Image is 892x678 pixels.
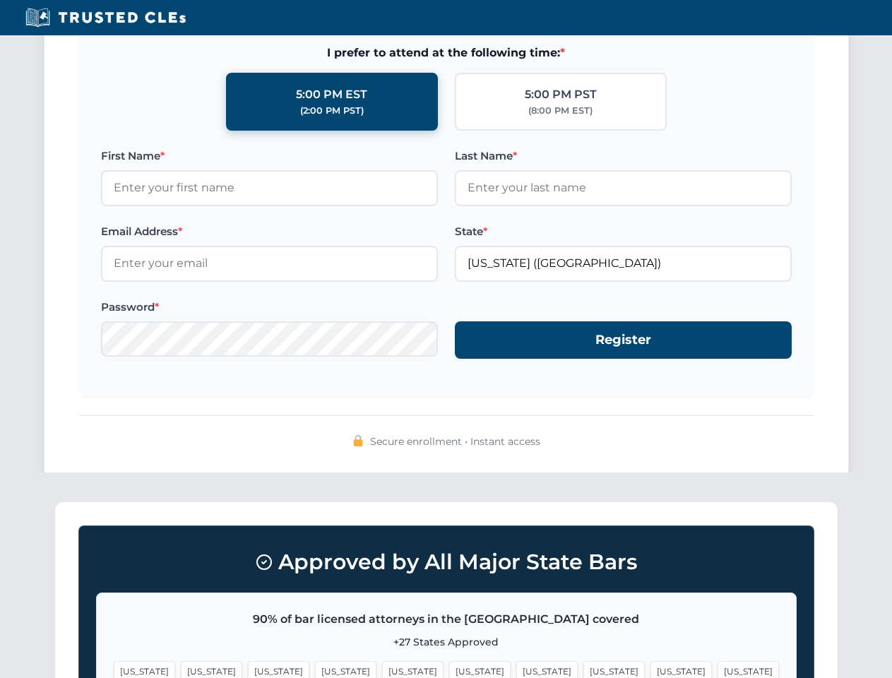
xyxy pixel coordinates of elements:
[96,543,797,581] h3: Approved by All Major State Bars
[525,85,597,104] div: 5:00 PM PST
[296,85,367,104] div: 5:00 PM EST
[21,7,190,28] img: Trusted CLEs
[300,104,364,118] div: (2:00 PM PST)
[114,634,779,650] p: +27 States Approved
[101,246,438,281] input: Enter your email
[528,104,593,118] div: (8:00 PM EST)
[370,434,540,449] span: Secure enrollment • Instant access
[101,44,792,62] span: I prefer to attend at the following time:
[455,246,792,281] input: Florida (FL)
[101,148,438,165] label: First Name
[455,148,792,165] label: Last Name
[101,170,438,206] input: Enter your first name
[101,223,438,240] label: Email Address
[455,170,792,206] input: Enter your last name
[352,435,364,446] img: 🔒
[101,299,438,316] label: Password
[455,223,792,240] label: State
[114,610,779,629] p: 90% of bar licensed attorneys in the [GEOGRAPHIC_DATA] covered
[455,321,792,359] button: Register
